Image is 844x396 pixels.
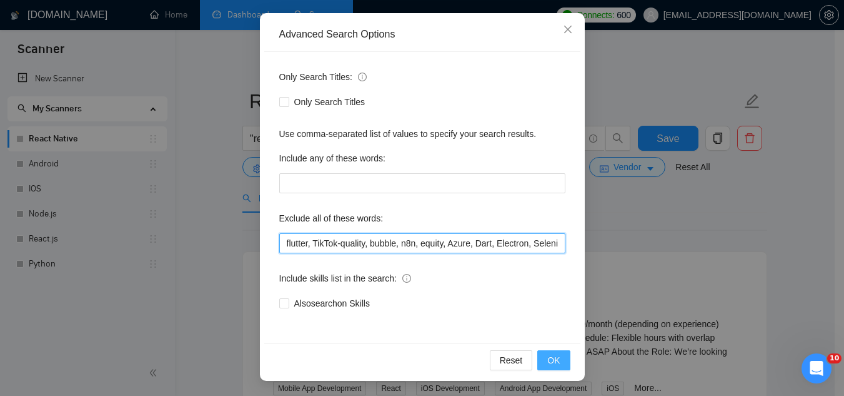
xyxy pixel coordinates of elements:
span: Also search on Skills [289,297,375,310]
span: Only Search Titles: [279,70,367,84]
span: 10 [827,353,842,363]
span: Only Search Titles [289,95,370,109]
iframe: Intercom live chat [802,353,832,383]
label: Exclude all of these words: [279,208,384,228]
button: Reset [490,350,533,370]
div: Advanced Search Options [279,28,565,41]
span: close [563,24,573,34]
span: info-circle [358,73,367,81]
span: Reset [500,353,523,367]
button: OK [537,350,570,370]
span: OK [547,353,560,367]
span: Include skills list in the search: [279,272,411,285]
span: info-circle [402,274,411,283]
button: Close [551,13,585,47]
label: Include any of these words: [279,148,385,168]
div: Use comma-separated list of values to specify your search results. [279,127,565,141]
